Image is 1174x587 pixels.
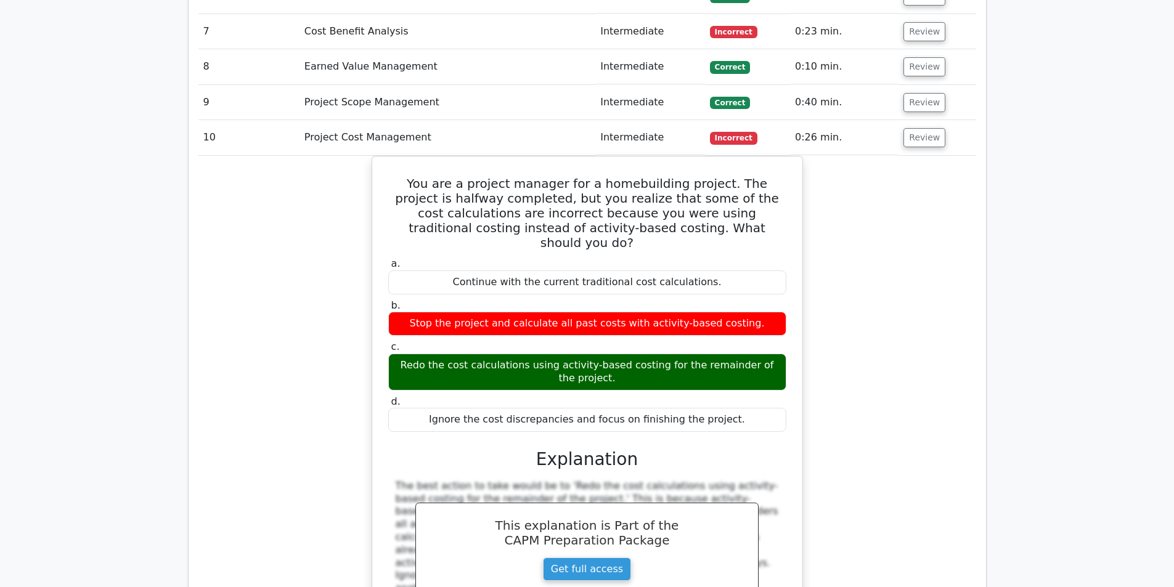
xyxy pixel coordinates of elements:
span: c. [391,341,400,352]
span: Incorrect [710,26,757,38]
span: b. [391,299,401,311]
td: 8 [198,49,300,84]
h5: You are a project manager for a homebuilding project. The project is halfway completed, but you r... [387,176,788,250]
span: d. [391,395,401,407]
div: Stop the project and calculate all past costs with activity-based costing. [388,312,786,336]
td: 0:26 min. [790,120,899,155]
span: Correct [710,61,750,73]
td: Cost Benefit Analysis [300,14,595,49]
td: 10 [198,120,300,155]
td: 7 [198,14,300,49]
td: Intermediate [595,49,705,84]
h3: Explanation [396,449,779,470]
span: a. [391,257,401,269]
td: Project Cost Management [300,120,595,155]
span: Correct [710,97,750,109]
button: Review [903,128,945,147]
td: 9 [198,85,300,120]
td: Intermediate [595,120,705,155]
button: Review [903,22,945,41]
td: Intermediate [595,14,705,49]
div: Continue with the current traditional cost calculations. [388,270,786,294]
span: Incorrect [710,132,757,144]
td: 0:10 min. [790,49,899,84]
td: 0:23 min. [790,14,899,49]
div: Redo the cost calculations using activity-based costing for the remainder of the project. [388,354,786,391]
button: Review [903,93,945,112]
div: Ignore the cost discrepancies and focus on finishing the project. [388,408,786,432]
a: Get full access [543,557,631,581]
button: Review [903,57,945,76]
td: Project Scope Management [300,85,595,120]
td: 0:40 min. [790,85,899,120]
td: Intermediate [595,85,705,120]
td: Earned Value Management [300,49,595,84]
